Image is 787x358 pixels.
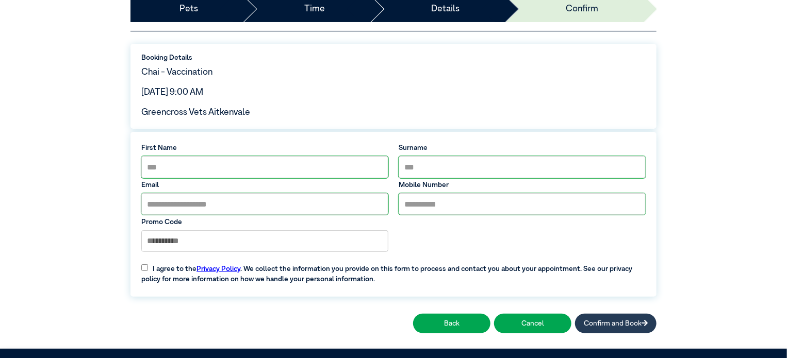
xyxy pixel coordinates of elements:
input: I agree to thePrivacy Policy. We collect the information you provide on this form to process and ... [141,264,148,271]
button: Confirm and Book [575,314,657,333]
a: Time [304,3,325,16]
label: Promo Code [141,217,388,227]
span: [DATE] 9:00 AM [141,88,203,97]
span: Chai - Vaccination [141,68,212,77]
a: Details [431,3,460,16]
label: Booking Details [141,53,646,63]
label: Mobile Number [399,180,646,190]
label: I agree to the . We collect the information you provide on this form to process and contact you a... [136,257,651,284]
a: Pets [179,3,198,16]
label: Surname [399,143,646,153]
button: Cancel [494,314,571,333]
span: Greencross Vets Aitkenvale [141,108,250,117]
label: First Name [141,143,388,153]
a: Privacy Policy [196,265,240,272]
button: Back [413,314,490,333]
label: Email [141,180,388,190]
